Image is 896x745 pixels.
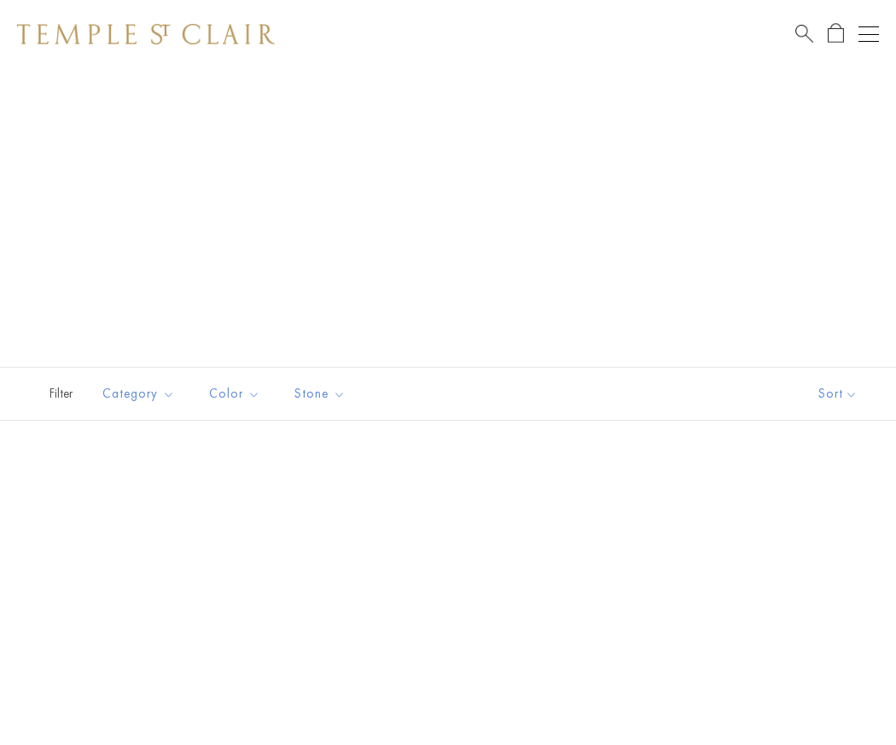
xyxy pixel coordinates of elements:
a: Open Shopping Bag [828,23,844,44]
button: Show sort by [780,368,896,420]
button: Open navigation [858,24,879,44]
button: Color [196,375,273,413]
button: Stone [282,375,358,413]
button: Category [90,375,188,413]
span: Stone [286,383,358,405]
span: Category [94,383,188,405]
span: Color [201,383,273,405]
img: Temple St. Clair [17,24,275,44]
a: Search [795,23,813,44]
